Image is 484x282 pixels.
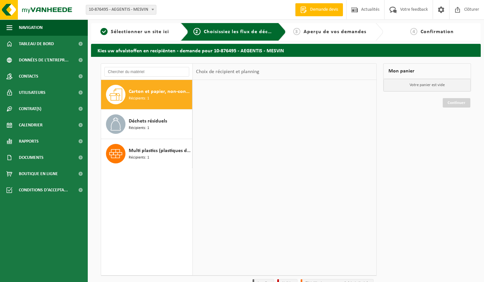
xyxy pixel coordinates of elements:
[19,149,44,166] span: Documents
[304,29,366,34] span: Aperçu de vos demandes
[94,28,176,36] a: 1Sélectionner un site ici
[410,28,417,35] span: 4
[19,19,43,36] span: Navigation
[111,29,169,34] span: Sélectionner un site ici
[193,64,263,80] div: Choix de récipient et planning
[19,84,46,101] span: Utilisateurs
[129,125,149,131] span: Récipients: 1
[101,139,192,168] button: Multi plastics (plastiques durs/cerclages/EPS/film naturel/film mélange/PMC) Récipients: 1
[383,63,471,79] div: Mon panier
[19,133,39,149] span: Rapports
[19,36,54,52] span: Tableau de bord
[129,117,167,125] span: Déchets résiduels
[19,182,68,198] span: Conditions d'accepta...
[384,79,471,91] p: Votre panier est vide
[101,80,192,109] button: Carton et papier, non-conditionné (industriel) Récipients: 1
[193,28,201,35] span: 2
[443,98,470,108] a: Continuer
[101,109,192,139] button: Déchets résiduels Récipients: 1
[86,5,156,14] span: 10-876495 - AEGENTIS - MESVIN
[129,88,190,96] span: Carton et papier, non-conditionné (industriel)
[19,166,58,182] span: Boutique en ligne
[129,96,149,102] span: Récipients: 1
[204,29,312,34] span: Choisissiez les flux de déchets et récipients
[100,28,108,35] span: 1
[104,67,189,77] input: Chercher du matériel
[19,68,38,84] span: Contacts
[91,44,481,57] h2: Kies uw afvalstoffen en recipiënten - demande pour 10-876495 - AEGENTIS - MESVIN
[19,101,41,117] span: Contrat(s)
[293,28,300,35] span: 3
[19,117,43,133] span: Calendrier
[19,52,69,68] span: Données de l'entrepr...
[129,155,149,161] span: Récipients: 1
[129,147,190,155] span: Multi plastics (plastiques durs/cerclages/EPS/film naturel/film mélange/PMC)
[421,29,454,34] span: Confirmation
[295,3,343,16] a: Demande devis
[308,6,340,13] span: Demande devis
[86,5,156,15] span: 10-876495 - AEGENTIS - MESVIN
